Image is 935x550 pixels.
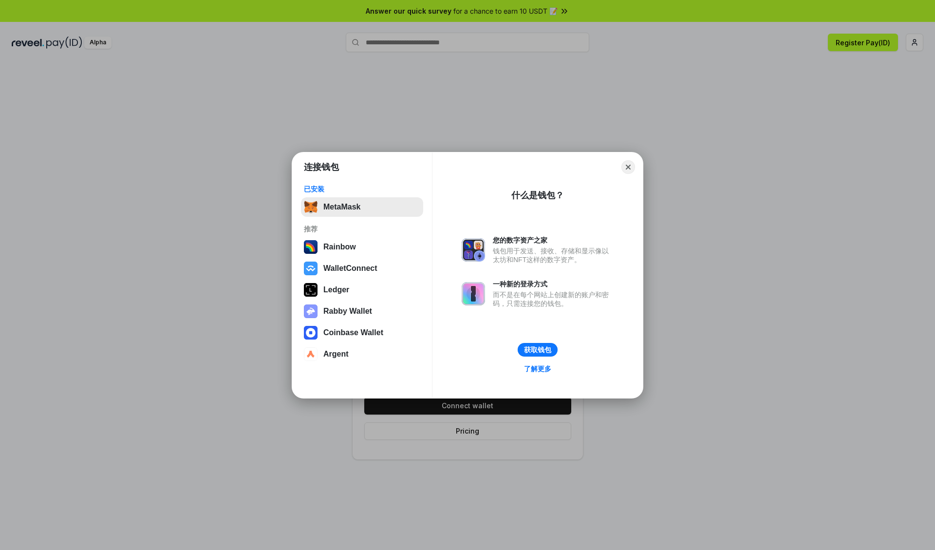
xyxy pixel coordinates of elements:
[304,161,339,173] h1: 连接钱包
[301,197,423,217] button: MetaMask
[301,280,423,300] button: Ledger
[301,302,423,321] button: Rabby Wallet
[304,240,318,254] img: svg+xml,%3Csvg%20width%3D%22120%22%20height%3D%22120%22%20viewBox%3D%220%200%20120%20120%22%20fil...
[301,259,423,278] button: WalletConnect
[323,285,349,294] div: Ledger
[304,347,318,361] img: svg+xml,%3Csvg%20width%3D%2228%22%20height%3D%2228%22%20viewBox%3D%220%200%2028%2028%22%20fill%3D...
[304,185,420,193] div: 已安装
[323,307,372,316] div: Rabby Wallet
[301,323,423,342] button: Coinbase Wallet
[493,290,614,308] div: 而不是在每个网站上创建新的账户和密码，只需连接您的钱包。
[462,282,485,305] img: svg+xml,%3Csvg%20xmlns%3D%22http%3A%2F%2Fwww.w3.org%2F2000%2Fsvg%22%20fill%3D%22none%22%20viewBox...
[511,190,564,201] div: 什么是钱包？
[301,237,423,257] button: Rainbow
[304,262,318,275] img: svg+xml,%3Csvg%20width%3D%2228%22%20height%3D%2228%22%20viewBox%3D%220%200%2028%2028%22%20fill%3D...
[323,350,349,359] div: Argent
[518,343,558,357] button: 获取钱包
[304,304,318,318] img: svg+xml,%3Csvg%20xmlns%3D%22http%3A%2F%2Fwww.w3.org%2F2000%2Fsvg%22%20fill%3D%22none%22%20viewBox...
[518,362,557,375] a: 了解更多
[323,264,377,273] div: WalletConnect
[304,326,318,340] img: svg+xml,%3Csvg%20width%3D%2228%22%20height%3D%2228%22%20viewBox%3D%220%200%2028%2028%22%20fill%3D...
[323,243,356,251] div: Rainbow
[493,247,614,264] div: 钱包用于发送、接收、存储和显示像以太坊和NFT这样的数字资产。
[304,225,420,233] div: 推荐
[493,236,614,245] div: 您的数字资产之家
[304,283,318,297] img: svg+xml,%3Csvg%20xmlns%3D%22http%3A%2F%2Fwww.w3.org%2F2000%2Fsvg%22%20width%3D%2228%22%20height%3...
[462,238,485,262] img: svg+xml,%3Csvg%20xmlns%3D%22http%3A%2F%2Fwww.w3.org%2F2000%2Fsvg%22%20fill%3D%22none%22%20viewBox...
[323,203,360,211] div: MetaMask
[524,364,551,373] div: 了解更多
[524,345,551,354] div: 获取钱包
[621,160,635,174] button: Close
[301,344,423,364] button: Argent
[304,200,318,214] img: svg+xml,%3Csvg%20fill%3D%22none%22%20height%3D%2233%22%20viewBox%3D%220%200%2035%2033%22%20width%...
[493,280,614,288] div: 一种新的登录方式
[323,328,383,337] div: Coinbase Wallet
